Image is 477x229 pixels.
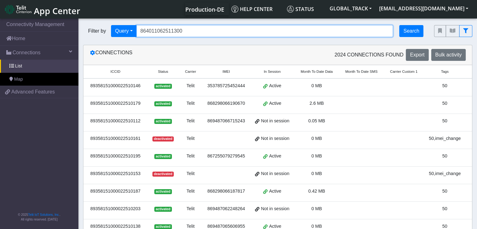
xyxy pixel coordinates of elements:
[311,83,322,88] span: 0 MB
[311,206,322,211] span: 0 MB
[87,83,144,89] div: 89358151000022510146
[206,100,246,107] div: 868298066190670
[326,3,375,14] button: GLOBAL_TRACK
[87,153,144,160] div: 89358151000022510195
[308,189,325,194] span: 0.42 MB
[183,205,199,212] div: Telit
[441,69,448,74] span: Tags
[427,170,462,177] div: 50,imei_change
[183,118,199,125] div: Telit
[111,25,137,37] button: Query
[110,69,120,74] span: ICCID
[158,69,168,74] span: Status
[269,153,281,160] span: Active
[399,25,423,37] button: Search
[345,69,378,74] span: Month To Date SMS
[154,84,172,89] span: activated
[390,69,418,74] span: Carrier Custom 1
[87,170,144,177] div: 89358151000022510153
[154,119,172,124] span: activated
[206,153,246,160] div: 867255079279545
[87,135,144,142] div: 89358151000022510161
[311,153,322,158] span: 0 MB
[206,83,246,89] div: 353785725452444
[136,25,393,37] input: Search...
[5,4,31,14] img: logo-telit-cinterion-gw-new.png
[435,52,462,57] span: Bulk activity
[284,3,326,15] a: Status
[229,3,284,15] a: Help center
[427,135,462,142] div: 50,imei_change
[183,100,199,107] div: Telit
[152,172,174,177] span: deactivated
[222,69,230,74] span: IMEI
[14,76,23,83] span: Map
[311,171,322,176] span: 0 MB
[434,25,472,37] div: fitlers menu
[335,51,404,59] span: 2024 Connections found
[310,101,324,106] span: 2.6 MB
[308,118,325,123] span: 0.05 MB
[261,170,289,177] span: Not in session
[83,27,111,35] span: Filter by
[87,100,144,107] div: 89358151000022510179
[311,136,322,141] span: 0 MB
[261,118,289,125] span: Not in session
[427,100,462,107] div: 50
[5,3,79,16] a: App Center
[287,6,294,13] img: status.svg
[427,83,462,89] div: 50
[427,205,462,212] div: 50
[15,63,22,70] span: List
[87,188,144,195] div: 89358151000022510187
[311,224,322,229] span: 0 MB
[231,6,273,13] span: Help center
[85,49,278,61] div: Connections
[152,136,174,141] span: deactivated
[206,188,246,195] div: 868298066187817
[87,118,144,125] div: 89358151000022510112
[154,154,172,159] span: activated
[87,205,144,212] div: 89358151000022510203
[269,83,281,89] span: Active
[427,153,462,160] div: 50
[13,49,40,56] span: Connections
[185,69,196,74] span: Carrier
[154,101,172,106] span: activated
[183,170,199,177] div: Telit
[301,69,333,74] span: Month To Date Data
[34,5,80,17] span: App Center
[183,153,199,160] div: Telit
[287,6,314,13] span: Status
[427,188,462,195] div: 50
[431,49,466,61] button: Bulk activity
[11,88,55,96] span: Advanced Features
[185,6,224,13] span: Production-DE
[154,189,172,194] span: activated
[206,205,246,212] div: 869487062248264
[154,207,172,212] span: activated
[375,3,472,14] button: [EMAIL_ADDRESS][DOMAIN_NAME]
[261,135,289,142] span: Not in session
[427,118,462,125] div: 50
[410,52,424,57] span: Export
[185,3,224,15] a: Your current platform instance
[269,188,281,195] span: Active
[183,135,199,142] div: Telit
[206,118,246,125] div: 869487066715243
[183,83,199,89] div: Telit
[269,100,281,107] span: Active
[183,188,199,195] div: Telit
[231,6,238,13] img: knowledge.svg
[261,205,289,212] span: Not in session
[406,49,428,61] button: Export
[264,69,281,74] span: In Session
[28,213,60,216] a: Telit IoT Solutions, Inc.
